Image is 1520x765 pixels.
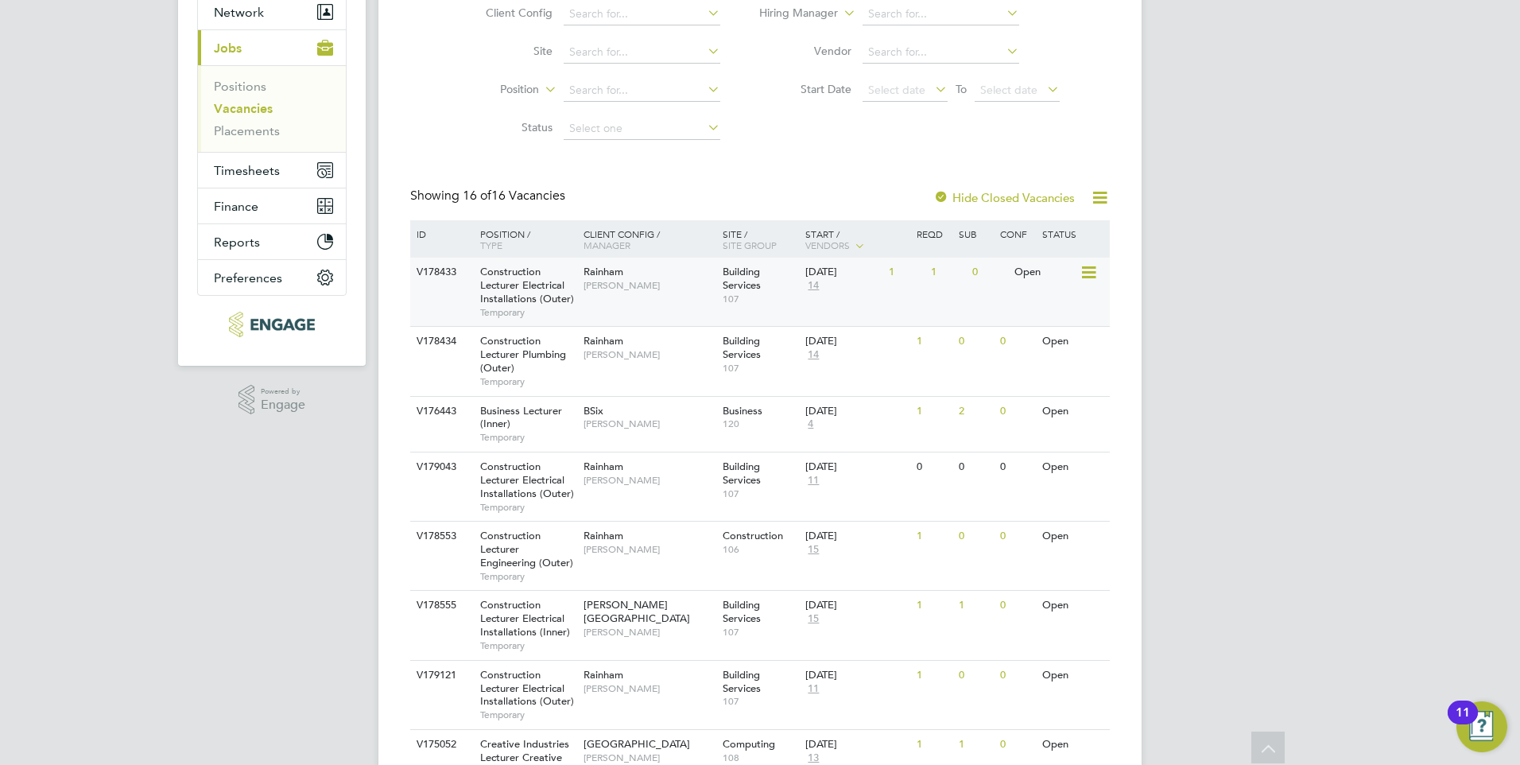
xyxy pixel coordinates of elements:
[480,570,576,583] span: Temporary
[480,265,574,305] span: Construction Lecturer Electrical Installations (Outer)
[413,591,468,620] div: V178555
[746,6,838,21] label: Hiring Manager
[805,239,850,251] span: Vendors
[913,397,954,426] div: 1
[723,529,783,542] span: Construction
[955,220,996,247] div: Sub
[805,474,821,487] span: 11
[760,44,851,58] label: Vendor
[723,265,761,292] span: Building Services
[584,543,715,556] span: [PERSON_NAME]
[463,188,491,204] span: 16 of
[584,404,603,417] span: BSix
[885,258,926,287] div: 1
[480,639,576,652] span: Temporary
[584,239,630,251] span: Manager
[461,6,553,20] label: Client Config
[480,529,573,569] span: Construction Lecturer Engineering (Outer)
[933,190,1075,205] label: Hide Closed Vacancies
[1038,397,1107,426] div: Open
[198,153,346,188] button: Timesheets
[564,118,720,140] input: Select one
[198,65,346,152] div: Jobs
[480,334,566,375] span: Construction Lecturer Plumbing (Outer)
[801,220,913,260] div: Start /
[461,44,553,58] label: Site
[805,543,821,557] span: 15
[805,599,909,612] div: [DATE]
[480,404,562,431] span: Business Lecturer (Inner)
[448,82,539,98] label: Position
[480,460,574,500] span: Construction Lecturer Electrical Installations (Outer)
[996,220,1037,247] div: Conf
[723,668,761,695] span: Building Services
[564,41,720,64] input: Search for...
[480,375,576,388] span: Temporary
[805,417,816,431] span: 4
[805,460,909,474] div: [DATE]
[413,522,468,551] div: V178553
[214,41,242,56] span: Jobs
[968,258,1010,287] div: 0
[584,626,715,639] span: [PERSON_NAME]
[1456,701,1507,752] button: Open Resource Center, 11 new notifications
[584,751,715,764] span: [PERSON_NAME]
[805,751,821,765] span: 13
[198,188,346,223] button: Finance
[214,163,280,178] span: Timesheets
[723,695,798,708] span: 107
[198,224,346,259] button: Reports
[584,598,690,625] span: [PERSON_NAME][GEOGRAPHIC_DATA]
[913,591,954,620] div: 1
[413,661,468,690] div: V179121
[480,598,570,639] span: Construction Lecturer Electrical Installations (Inner)
[723,404,762,417] span: Business
[584,474,715,487] span: [PERSON_NAME]
[868,83,925,97] span: Select date
[584,417,715,430] span: [PERSON_NAME]
[805,612,821,626] span: 15
[913,220,954,247] div: Reqd
[584,529,623,542] span: Rainham
[214,123,280,138] a: Placements
[584,279,715,292] span: [PERSON_NAME]
[480,709,576,721] span: Temporary
[261,385,305,398] span: Powered by
[480,501,576,514] span: Temporary
[723,460,761,487] span: Building Services
[723,293,798,305] span: 107
[480,668,574,709] span: Construction Lecturer Electrical Installations (Outer)
[955,591,996,620] div: 1
[410,188,568,204] div: Showing
[955,661,996,690] div: 0
[913,661,954,690] div: 1
[197,312,347,337] a: Go to home page
[584,348,715,361] span: [PERSON_NAME]
[723,737,775,751] span: Computing
[723,334,761,361] span: Building Services
[927,258,968,287] div: 1
[413,327,468,356] div: V178434
[413,452,468,482] div: V179043
[1038,522,1107,551] div: Open
[996,397,1037,426] div: 0
[584,737,690,751] span: [GEOGRAPHIC_DATA]
[564,3,720,25] input: Search for...
[584,682,715,695] span: [PERSON_NAME]
[996,327,1037,356] div: 0
[805,348,821,362] span: 14
[955,327,996,356] div: 0
[584,668,623,682] span: Rainham
[996,522,1037,551] div: 0
[214,199,258,214] span: Finance
[719,220,802,258] div: Site /
[214,235,260,250] span: Reports
[805,266,881,279] div: [DATE]
[214,270,282,285] span: Preferences
[214,5,264,20] span: Network
[238,385,306,415] a: Powered byEngage
[584,334,623,348] span: Rainham
[805,669,909,682] div: [DATE]
[584,265,623,278] span: Rainham
[723,239,777,251] span: Site Group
